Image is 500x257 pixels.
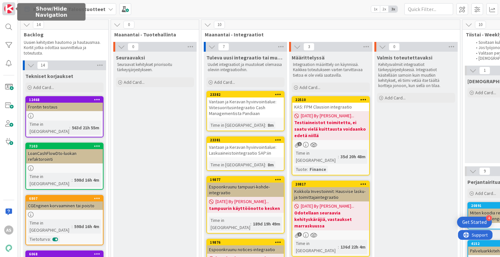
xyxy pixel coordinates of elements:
span: 10 [214,21,225,29]
div: 6068 [29,252,103,256]
div: Get Started [462,219,487,225]
span: : [265,122,266,129]
div: 23382 [207,92,284,97]
p: Kehitysvalmiit integraatiot tärkeysjärjestyksessä. Integraatiot käsitellään samoin kuin muutkin k... [378,62,454,88]
a: 23381Vantaan ja Keravan hyvinvointialue: Laskuaineistointegraatio SAP:iinTime in [GEOGRAPHIC_DATA... [206,136,285,171]
a: 19877Espoonkruunu tampuuri-kohde-integraatio[DATE] By [PERSON_NAME]...tampuurin käyttöönotto kesk... [206,176,285,234]
div: 19877Espoonkruunu tampuuri-kohde-integraatio [207,177,284,197]
span: Maanantai - Tuotehallinta [114,31,191,38]
span: 0 [123,21,134,29]
div: 20817 [295,182,369,186]
span: Add Card... [385,95,406,101]
div: 19876Espoonkruunu notices-integraatio [207,239,284,254]
span: : [69,124,70,131]
div: 19877 [210,177,284,182]
span: Määrittelyssä [292,54,325,61]
img: Visit kanbanzone.com [4,4,13,13]
div: 6807CGEnginen korvaaminen tai poisto [26,196,103,210]
p: Uusien kehitysten hautomo ja hautausmaa. Kortit jotka odottaa suunnittelua ja toteutusta. [24,40,101,56]
span: Add Card... [475,90,496,96]
div: 189d 19h 49m [251,220,282,227]
div: 563d 21h 55m [70,124,101,131]
div: Kokkola Investoinnit: Hausvise lasku- ja toimittajaintegraatio [292,187,369,201]
div: 6807 [29,196,103,201]
span: : [50,236,51,243]
img: avatar [4,244,13,253]
span: Add Card... [475,190,496,196]
span: [DATE] By [PERSON_NAME]... [301,203,354,210]
div: 12468 [29,97,103,102]
p: Uudet integraatiot ja muutokset olemassa oleviin integraatioihin. [208,62,283,73]
div: 4 [486,215,492,221]
div: 598d 16h 4m [73,176,101,184]
span: : [72,223,73,230]
div: 23381 [210,138,284,142]
span: : [265,161,266,168]
div: Vantaan ja Keravan hyvinvointialue: Laskuaineistointegraatio SAP:iin [207,143,284,157]
span: : [307,166,308,173]
span: Seuraavaksi [116,54,145,61]
span: 3 [298,232,302,237]
div: Vantaan ja Keravan hyvinvointialue: Viitesuoritusintegraatio Cash Managementista Pandiaan [207,97,284,118]
span: : [338,243,339,251]
div: KAS: FPM Clausion integraatio [292,103,369,111]
span: Add Card... [33,84,54,90]
input: Quick Filter... [404,3,453,15]
div: 7103 [26,143,103,149]
span: Support [14,1,30,9]
h5: Show/Hide Navigation [20,6,83,18]
div: Time in [GEOGRAPHIC_DATA] [209,217,250,231]
span: Tuleva uusi integraatio tai muutos [206,54,285,61]
div: LoanCashFlowDto-luokan refaktorointi [26,149,103,163]
div: 19876 [207,239,284,245]
span: Tekniset korjaukset [25,73,73,79]
div: Time in [GEOGRAPHIC_DATA] [294,240,338,254]
div: 23382 [210,92,284,97]
div: 598d 16h 4m [73,223,101,230]
div: 23381Vantaan ja Keravan hyvinvointialue: Laskuaineistointegraatio SAP:iin [207,137,284,157]
span: 0 [389,43,400,51]
div: Time in [GEOGRAPHIC_DATA] [28,219,72,234]
div: 19876 [210,240,284,245]
span: : [250,220,251,227]
div: 7103 [29,144,103,148]
div: Espoonkruunu notices-integraatio [207,245,284,254]
div: 22510 [295,97,369,102]
div: Time in [GEOGRAPHIC_DATA] [28,173,72,187]
div: Espoonkruunu tampuuri-kohde-integraatio [207,183,284,197]
span: Add Card... [124,79,145,85]
span: 3 [303,43,314,51]
div: 8m [266,161,275,168]
span: 14 [37,61,48,69]
div: 35d 20h 48m [339,153,367,160]
div: 8m [266,122,275,129]
div: 20817 [292,181,369,187]
a: 20817Kokkola Investoinnit: Hausvise lasku- ja toimittajaintegraatio[DATE] By [PERSON_NAME]...Odot... [292,181,370,257]
div: 22510 [292,97,369,103]
span: [DATE] By [PERSON_NAME]... [301,112,354,119]
b: Odotellaan seuraavia kehityskäräjiä, vastaukset marraskuussa [294,210,367,229]
div: Tietoturva [28,236,50,243]
span: Add Card... [214,79,235,85]
span: Backlog [24,31,100,38]
div: 12468 [26,97,103,103]
span: 9 [479,167,490,175]
a: 12468Frontin testausTime in [GEOGRAPHIC_DATA]:563d 21h 55m [25,96,104,137]
div: Finance [308,166,328,173]
div: 12468Frontin testaus [26,97,103,111]
span: 0 [128,43,139,51]
span: 1x [371,6,380,12]
span: 2x [380,6,389,12]
div: 6068 [26,251,103,257]
p: Integraation määrittely on käynnissä. Kaikkea toteutukseen varten tarvittavaa tietoa ei ole vielä... [293,62,368,78]
b: Testiaineistot toimitettu, ei saatu vielä kuittausta voidaanko edetä niillä [294,119,367,139]
span: : [72,176,73,184]
div: 22510KAS: FPM Clausion integraatio [292,97,369,111]
div: 7103LoanCashFlowDto-luokan refaktorointi [26,143,103,163]
span: Maanantai - Integraatiot [205,31,452,38]
div: Frontin testaus [26,103,103,111]
div: 6807 [26,196,103,201]
span: 14 [33,21,44,29]
div: 19877 [207,177,284,183]
div: AS [4,225,13,235]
